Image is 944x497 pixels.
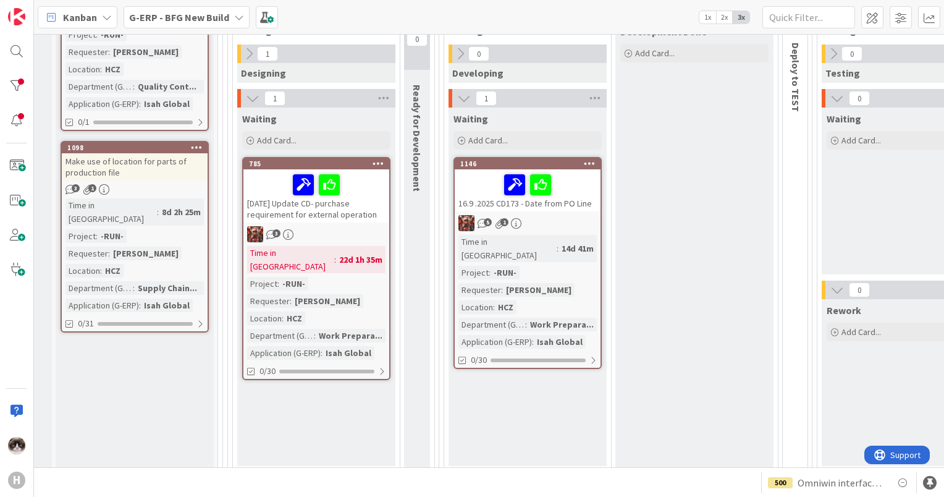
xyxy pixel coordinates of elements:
[65,247,108,260] div: Requester
[243,226,389,242] div: JK
[503,283,575,297] div: [PERSON_NAME]
[241,67,286,79] span: Designing
[247,329,314,342] div: Department (G-ERP)
[279,277,308,291] div: -RUN-
[98,28,127,41] div: -RUN-
[501,283,503,297] span: :
[247,294,290,308] div: Requester
[284,312,305,325] div: HCZ
[257,46,278,61] span: 1
[733,11,749,23] span: 3x
[110,45,182,59] div: [PERSON_NAME]
[78,317,94,330] span: 0/31
[247,277,277,291] div: Project
[61,141,209,333] a: 1098Make use of location for parts of production fileTime in [GEOGRAPHIC_DATA]:8d 2h 25mProject:-...
[484,218,492,226] span: 5
[500,218,508,226] span: 1
[102,264,124,278] div: HCZ
[133,80,135,93] span: :
[411,85,423,192] span: Ready for Development
[476,91,497,106] span: 1
[247,312,282,325] div: Location
[321,346,322,360] span: :
[489,266,491,279] span: :
[495,300,516,314] div: HCZ
[78,116,90,129] span: 0/1
[827,304,861,316] span: Rework
[534,335,586,349] div: Isah Global
[407,32,428,46] span: 0
[108,247,110,260] span: :
[798,475,885,490] span: Omniwin interface HCN Test
[72,184,80,192] span: 3
[65,45,108,59] div: Requester
[762,6,855,28] input: Quick Filter...
[699,11,716,23] span: 1x
[458,215,474,231] img: JK
[247,246,334,273] div: Time in [GEOGRAPHIC_DATA]
[62,142,208,153] div: 1098
[65,28,96,41] div: Project
[110,247,182,260] div: [PERSON_NAME]
[277,277,279,291] span: :
[716,11,733,23] span: 2x
[247,346,321,360] div: Application (G-ERP)
[455,169,601,211] div: 16.9 .2025 CD173 - Date from PO Line
[790,43,802,112] span: Deploy to TEST
[468,46,489,61] span: 0
[129,11,229,23] b: G-ERP - BFG New Build
[468,135,508,146] span: Add Card...
[247,226,263,242] img: JK
[243,158,389,169] div: 785
[825,67,860,79] span: Testing
[243,169,389,223] div: [DATE] Update CD- purchase requirement for external operation
[827,113,861,125] span: Waiting
[62,142,208,181] div: 1098Make use of location for parts of production file
[243,158,389,223] div: 785[DATE] Update CD- purchase requirement for external operation
[65,299,139,312] div: Application (G-ERP)
[8,8,25,25] img: Visit kanbanzone.com
[249,159,389,168] div: 785
[527,318,597,331] div: Work Prepara...
[65,62,100,76] div: Location
[768,477,793,488] div: 500
[135,281,200,295] div: Supply Chain...
[8,437,25,454] img: Kv
[841,46,862,61] span: 0
[133,281,135,295] span: :
[159,205,204,219] div: 8d 2h 25m
[458,318,525,331] div: Department (G-ERP)
[65,198,157,226] div: Time in [GEOGRAPHIC_DATA]
[849,282,870,297] span: 0
[455,158,601,211] div: 114616.9 .2025 CD173 - Date from PO Line
[849,91,870,106] span: 0
[458,266,489,279] div: Project
[62,153,208,181] div: Make use of location for parts of production file
[558,242,597,255] div: 14d 41m
[65,229,96,243] div: Project
[259,365,276,378] span: 0/30
[455,215,601,231] div: JK
[491,266,520,279] div: -RUN-
[63,10,97,25] span: Kanban
[96,28,98,41] span: :
[67,143,208,152] div: 1098
[157,205,159,219] span: :
[336,253,386,266] div: 22d 1h 35m
[458,283,501,297] div: Requester
[525,318,527,331] span: :
[96,229,98,243] span: :
[334,253,336,266] span: :
[458,335,532,349] div: Application (G-ERP)
[458,300,493,314] div: Location
[139,299,141,312] span: :
[282,312,284,325] span: :
[453,157,602,369] a: 114616.9 .2025 CD173 - Date from PO LineJKTime in [GEOGRAPHIC_DATA]:14d 41mProject:-RUN-Requester...
[98,229,127,243] div: -RUN-
[316,329,386,342] div: Work Prepara...
[65,97,139,111] div: Application (G-ERP)
[8,472,25,489] div: H
[100,62,102,76] span: :
[314,329,316,342] span: :
[455,158,601,169] div: 1146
